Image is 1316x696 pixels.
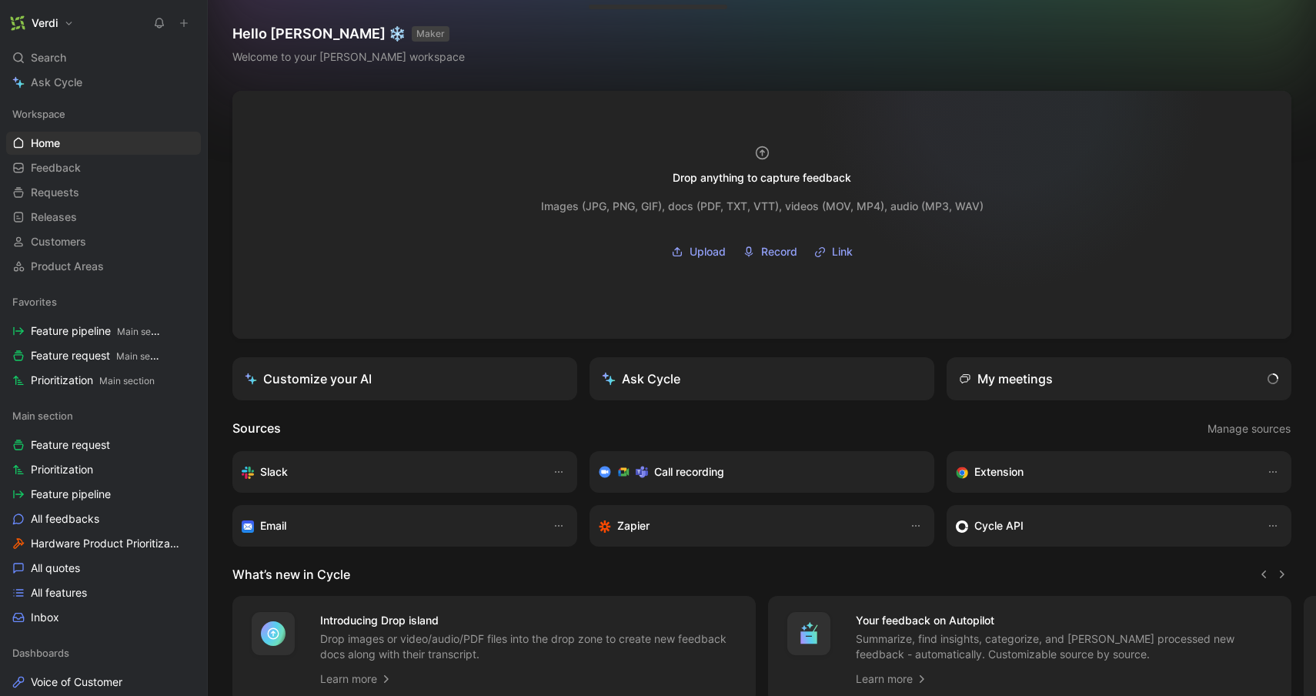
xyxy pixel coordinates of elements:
span: Favorites [12,294,57,310]
a: Hardware Product Prioritization [6,532,201,555]
div: Capture feedback from anywhere on the web [956,463,1251,481]
div: Ask Cycle [602,370,680,388]
a: Feature requestMain section [6,344,201,367]
span: Prioritization [31,462,93,477]
div: Main sectionFeature requestPrioritizationFeature pipelineAll feedbacksHardware Product Prioritiza... [6,404,201,629]
a: Feature pipelineMain section [6,320,201,343]
a: Prioritization [6,458,201,481]
span: Feedback [31,160,81,176]
span: Main section [12,408,73,423]
span: Feature request [31,348,163,364]
span: Ask Cycle [31,73,82,92]
div: Forward emails to your feedback inbox [242,517,537,535]
h2: What’s new in Cycle [232,565,350,584]
div: Main section [6,404,201,427]
span: Requests [31,185,79,200]
div: Search [6,46,201,69]
a: Home [6,132,201,155]
span: Feature pipeline [31,487,111,502]
span: Customers [31,234,86,249]
span: Hardware Product Prioritization [31,536,180,551]
div: Capture feedback from thousands of sources with Zapier (survey results, recordings, sheets, etc). [599,517,894,535]
div: Dashboards [6,641,201,664]
a: All feedbacks [6,507,201,530]
h3: Cycle API [974,517,1024,535]
h4: Introducing Drop island [320,611,737,630]
span: Main section [116,350,172,362]
span: Prioritization [31,373,155,389]
a: Customize your AI [232,357,577,400]
span: All quotes [31,560,80,576]
span: Search [31,49,66,67]
p: Summarize, find insights, categorize, and [PERSON_NAME] processed new feedback - automatically. C... [856,631,1273,662]
span: Product Areas [31,259,104,274]
h1: Hello [PERSON_NAME] ❄️ [232,25,465,43]
span: Main section [117,326,172,337]
div: Images (JPG, PNG, GIF), docs (PDF, TXT, VTT), videos (MOV, MP4), audio (MP3, WAV) [541,197,984,216]
h3: Zapier [617,517,650,535]
span: Workspace [12,106,65,122]
span: All features [31,585,87,601]
a: All features [6,581,201,604]
a: Inbox [6,606,201,629]
span: Main section [99,375,155,386]
span: Feature request [31,437,110,453]
div: Sync customers & send feedback from custom sources. Get inspired by our favorite use case [956,517,1251,535]
p: Drop images or video/audio/PDF files into the drop zone to create new feedback docs along with th... [320,631,737,662]
span: Upload [690,243,726,261]
a: Learn more [320,670,392,688]
span: Record [761,243,797,261]
img: Verdi [10,15,25,31]
a: Feature pipeline [6,483,201,506]
div: Favorites [6,290,201,313]
span: Home [31,136,60,151]
h3: Extension [974,463,1024,481]
span: Releases [31,209,77,225]
button: Link [809,240,858,263]
h3: Email [260,517,286,535]
a: Voice of Customer [6,671,201,694]
a: Releases [6,206,201,229]
button: Manage sources [1207,419,1291,439]
button: Upload [666,240,731,263]
h1: Verdi [32,16,58,30]
h4: Your feedback on Autopilot [856,611,1273,630]
span: Feature pipeline [31,323,163,340]
button: MAKER [412,26,449,42]
span: Link [832,243,853,261]
div: Sync your customers, send feedback and get updates in Slack [242,463,537,481]
a: Ask Cycle [6,71,201,94]
div: Workspace [6,102,201,125]
span: Dashboards [12,645,69,661]
a: All quotes [6,557,201,580]
span: All feedbacks [31,511,99,527]
div: Welcome to your [PERSON_NAME] workspace [232,48,465,66]
a: Feedback [6,156,201,179]
h2: Sources [232,419,281,439]
div: My meetings [959,370,1053,388]
span: Inbox [31,610,59,625]
h3: Call recording [654,463,724,481]
span: Voice of Customer [31,674,122,690]
span: Manage sources [1207,420,1291,438]
a: PrioritizationMain section [6,369,201,392]
h3: Slack [260,463,288,481]
a: Customers [6,230,201,253]
div: Record & transcribe meetings from Zoom, Meet & Teams. [599,463,913,481]
div: Customize your AI [245,370,372,388]
a: Requests [6,181,201,204]
a: Product Areas [6,255,201,278]
a: Feature request [6,433,201,457]
button: VerdiVerdi [6,12,78,34]
button: Ask Cycle [590,357,934,400]
div: Drop anything to capture feedback [673,169,851,187]
a: Learn more [856,670,928,688]
button: Record [737,240,803,263]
